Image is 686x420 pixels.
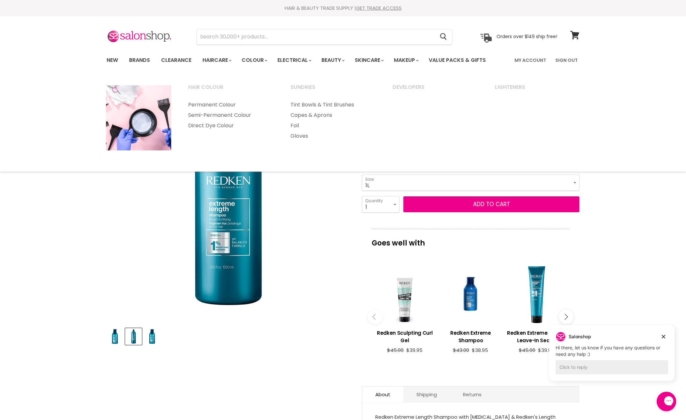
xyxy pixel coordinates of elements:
[106,326,351,345] div: Product thumbnails
[453,347,469,354] span: $43.00
[98,51,588,70] nav: Main
[98,5,588,11] div: HAIR & BEAUTY TRADE SUPPLY |
[282,100,383,141] ul: Main menu
[403,386,450,402] a: Shipping
[317,53,349,67] a: Beauty
[197,29,435,44] input: Search
[124,53,155,67] a: Brands
[198,53,235,67] a: Haircare
[180,100,281,131] ul: Main menu
[544,324,679,391] iframe: Gorgias live chat campaigns
[102,53,123,67] a: New
[156,53,196,67] a: Clearance
[403,196,579,213] button: Add to cart
[497,34,557,39] p: Orders over $149 ship free!
[197,29,452,45] form: Product
[180,120,281,131] a: Direct Dye Colour
[362,196,399,212] select: Quantity
[551,53,582,67] a: Sign Out
[282,110,383,120] a: Capes & Aprons
[282,100,383,110] a: Tint Bowls & Tint Brushes
[507,329,566,344] h3: Redken Extreme Length Leave-In Sealer
[389,53,423,67] a: Makeup
[125,328,142,345] button: Redken Extreme Length Shampoo with Biotin
[350,53,388,67] a: Skincare
[441,324,500,347] a: View product:Redken Extreme Shampoo
[282,131,383,141] a: Gloves
[384,82,485,98] a: Developers
[372,229,570,250] p: Goes well with
[653,389,679,413] iframe: Gorgias live chat messenger
[507,324,566,347] a: View product:Redken Extreme Length Leave-In Sealer
[126,329,141,344] img: Redken Extreme Length Shampoo with Biotin
[356,5,402,11] a: GET TRADE ACCESS
[538,347,554,354] span: $39.95
[424,53,491,67] a: Value Packs & Gifts
[362,386,403,402] a: About
[435,29,452,44] button: Search
[282,120,383,131] a: Foil
[487,82,588,98] a: Lighteners
[273,53,315,67] a: Electrical
[450,386,495,402] a: Returns
[282,82,383,98] a: Sundries
[519,347,535,354] span: $45.00
[107,329,123,344] img: Redken Extreme Length Shampoo with Biotin
[180,100,281,110] a: Permanent Colour
[406,347,423,354] span: $39.95
[237,53,271,67] a: Colour
[375,324,434,347] a: View product:Redken Sculpting Curl Gel
[511,53,550,67] a: My Account
[144,329,160,344] img: Redken Extreme Length Shampoo with Biotin
[180,82,281,98] a: Hair Colour
[375,329,434,344] h3: Redken Sculpting Curl Gel
[102,51,501,70] ul: Main menu
[180,110,281,120] a: Semi-Permanent Colour
[441,329,500,344] h3: Redken Extreme Shampoo
[107,79,350,322] div: Redken Extreme Length Shampoo with Biotin image. Click or Scroll to Zoom.
[472,347,488,354] span: $38.95
[387,347,404,354] span: $45.00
